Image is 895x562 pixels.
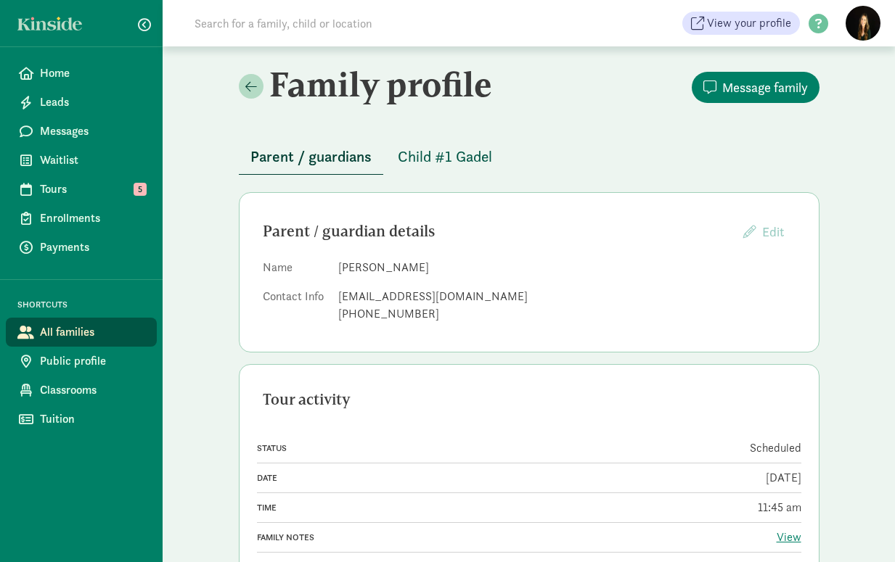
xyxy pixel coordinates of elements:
span: All families [40,323,145,341]
div: [DATE] [532,469,801,487]
span: Classrooms [40,381,145,399]
span: Leads [40,94,145,111]
span: Tuition [40,410,145,428]
span: Waitlist [40,152,145,169]
div: Time [257,501,526,514]
a: View [777,529,801,545]
span: Child #1 Gadel [398,145,492,168]
a: View your profile [682,12,800,35]
dt: Contact Info [263,288,327,328]
span: 5 [134,183,147,196]
div: Family notes [257,531,526,544]
button: Message family [692,72,820,103]
a: Enrollments [6,204,157,233]
span: Message family [722,78,808,97]
a: Public profile [6,347,157,376]
a: Waitlist [6,146,157,175]
div: Date [257,471,526,484]
iframe: Chat Widget [822,492,895,562]
h2: Family profile [239,64,526,104]
button: Parent / guardians [239,139,383,175]
div: [PHONE_NUMBER] [338,305,796,323]
a: Tuition [6,405,157,434]
div: [EMAIL_ADDRESS][DOMAIN_NAME] [338,288,796,305]
span: Public profile [40,352,145,370]
button: Child #1 Gadel [386,139,504,174]
div: Parent / guardian details [263,220,732,243]
a: All families [6,318,157,347]
a: Leads [6,88,157,117]
div: Tour activity [263,388,796,411]
span: Home [40,65,145,82]
span: Enrollments [40,210,145,227]
a: Home [6,59,157,88]
a: Parent / guardians [239,149,383,165]
div: 11:45 am [532,499,801,516]
span: Tours [40,181,145,198]
span: Parent / guardians [250,145,372,168]
div: Status [257,442,526,455]
span: View your profile [707,15,791,32]
button: Edit [732,216,796,247]
a: Tours 5 [6,175,157,204]
input: Search for a family, child or location [186,9,593,38]
a: Child #1 Gadel [386,149,504,165]
span: Edit [762,223,784,240]
span: Messages [40,123,145,140]
dt: Name [263,259,327,282]
div: Scheduled [532,439,801,457]
span: Payments [40,239,145,256]
a: Messages [6,117,157,146]
a: Payments [6,233,157,262]
a: Classrooms [6,376,157,405]
dd: [PERSON_NAME] [338,259,796,276]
